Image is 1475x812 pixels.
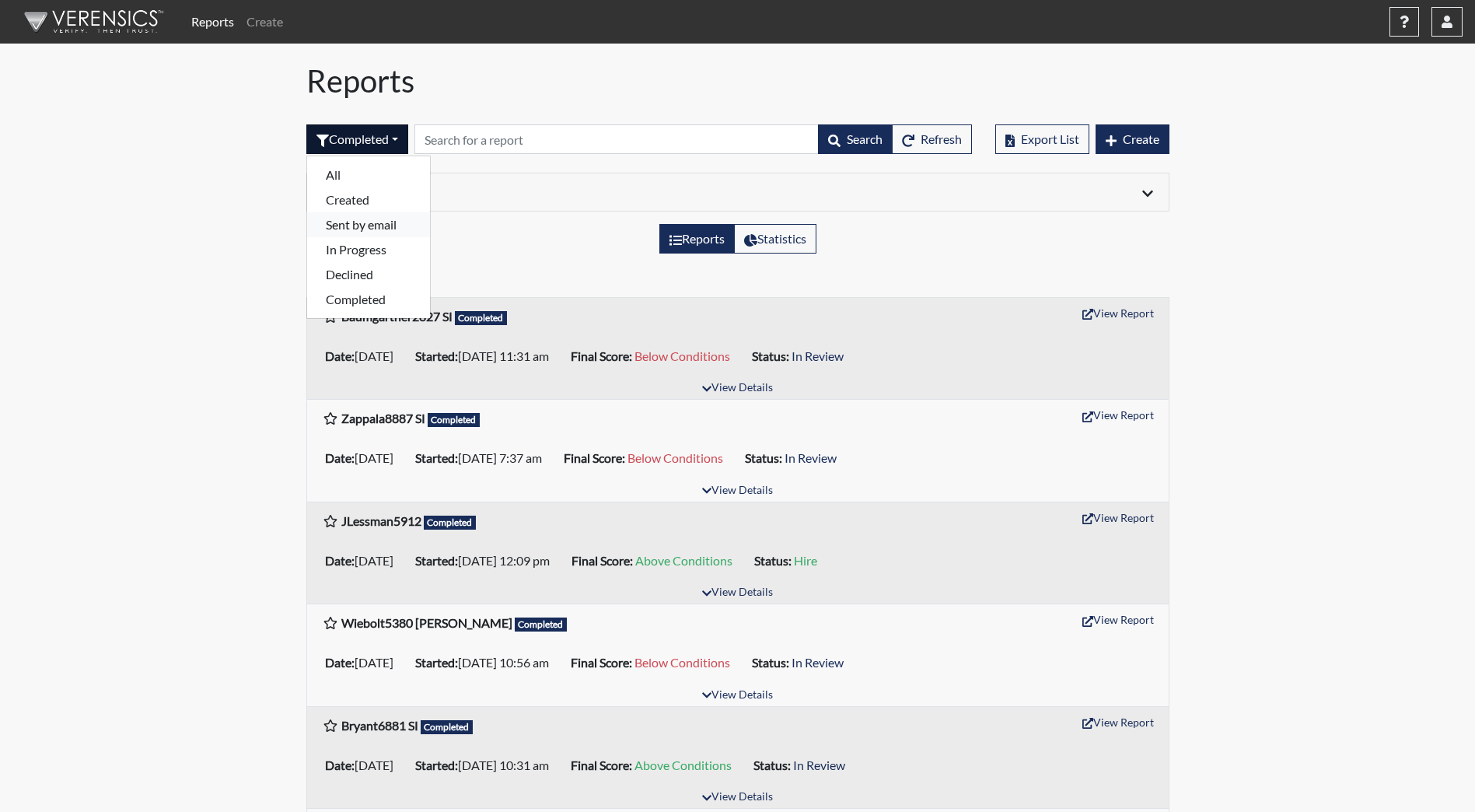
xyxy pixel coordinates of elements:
[311,183,1165,201] div: Click to expand/collapse filters
[792,655,844,670] span: In Review
[1075,301,1161,325] button: View Report
[627,450,723,465] span: Below Conditions
[635,553,732,568] span: Above Conditions
[1075,403,1161,427] button: View Report
[341,718,418,733] b: Bryant6881 SI
[341,513,421,528] b: JLessman5912
[319,548,409,573] li: [DATE]
[695,685,780,706] button: View Details
[414,124,819,154] input: Search by Registration ID, Interview Number, or Investigation Name.
[307,262,430,287] button: Declined
[409,446,557,471] li: [DATE] 7:37 am
[745,450,782,465] b: Status:
[847,131,883,146] span: Search
[752,348,789,363] b: Status:
[325,655,355,670] b: Date:
[785,450,837,465] span: In Review
[306,62,1169,100] h1: Reports
[415,758,458,772] b: Started:
[306,266,1169,291] h5: Results: 1,982
[341,615,512,630] b: Wiebolt5380 [PERSON_NAME]
[695,481,780,502] button: View Details
[307,187,430,212] button: Created
[1075,506,1161,530] button: View Report
[455,311,508,325] span: Completed
[325,553,355,568] b: Date:
[421,720,474,734] span: Completed
[1075,607,1161,632] button: View Report
[415,553,458,568] b: Started:
[323,183,726,198] h6: Filters
[240,6,289,37] a: Create
[1021,131,1079,146] span: Export List
[752,655,789,670] b: Status:
[306,124,408,154] button: Completed
[754,553,792,568] b: Status:
[415,655,458,670] b: Started:
[341,411,425,425] b: Zappala8887 SI
[409,650,564,675] li: [DATE] 10:56 am
[571,348,632,363] b: Final Score:
[409,548,565,573] li: [DATE] 12:09 pm
[995,124,1089,154] button: Export List
[515,618,568,632] span: Completed
[921,131,962,146] span: Refresh
[307,163,430,187] button: All
[325,348,355,363] b: Date:
[307,287,430,312] button: Completed
[695,378,780,399] button: View Details
[306,124,408,154] div: Filter by interview status
[428,413,481,427] span: Completed
[319,753,409,778] li: [DATE]
[571,758,632,772] b: Final Score:
[564,450,625,465] b: Final Score:
[634,758,732,772] span: Above Conditions
[571,553,633,568] b: Final Score:
[792,348,844,363] span: In Review
[307,237,430,262] button: In Progress
[319,344,409,369] li: [DATE]
[794,553,817,568] span: Hire
[409,753,564,778] li: [DATE] 10:31 am
[319,650,409,675] li: [DATE]
[325,758,355,772] b: Date:
[892,124,972,154] button: Refresh
[695,583,780,604] button: View Details
[571,655,632,670] b: Final Score:
[753,758,791,772] b: Status:
[695,787,780,808] button: View Details
[1075,710,1161,734] button: View Report
[325,450,355,465] b: Date:
[415,450,458,465] b: Started:
[793,758,845,772] span: In Review
[818,124,893,154] button: Search
[307,212,430,237] button: Sent by email
[185,6,240,37] a: Reports
[734,224,816,254] label: View statistics about completed interviews
[424,516,477,530] span: Completed
[634,655,730,670] span: Below Conditions
[1096,124,1169,154] button: Create
[415,348,458,363] b: Started:
[1123,131,1159,146] span: Create
[659,224,735,254] label: View the list of reports
[409,344,564,369] li: [DATE] 11:31 am
[319,446,409,471] li: [DATE]
[634,348,730,363] span: Below Conditions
